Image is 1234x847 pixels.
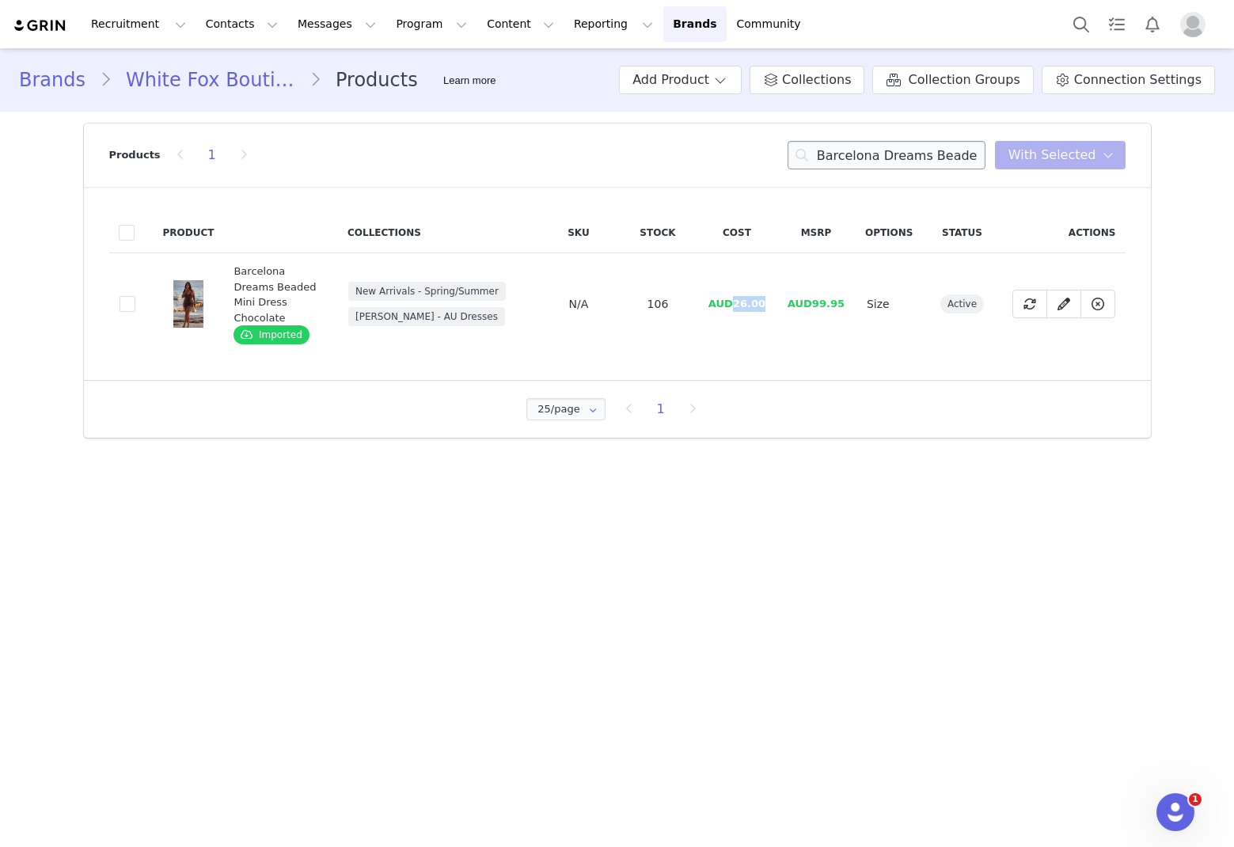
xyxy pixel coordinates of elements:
button: With Selected [995,141,1126,169]
span: [PERSON_NAME] - AU Dresses [348,307,505,326]
th: Actions [1001,212,1125,253]
iframe: Intercom live chat [1156,793,1194,831]
th: Status [922,212,1001,253]
button: Add Product [619,66,742,94]
span: AUD26.00 [708,298,765,310]
th: MSRP [776,212,856,253]
span: Collections [782,70,851,89]
th: Cost [697,212,776,253]
button: Program [386,6,477,42]
span: With Selected [1008,146,1096,165]
th: Product [154,212,224,253]
input: Search products [788,141,985,169]
th: Stock [618,212,697,253]
button: Recruitment [82,6,196,42]
a: Brands [19,66,100,94]
th: SKU [539,212,618,253]
div: Tooltip anchor [440,73,499,89]
a: White Fox Boutique AUS [112,66,309,94]
p: Products [109,147,161,163]
span: Connection Settings [1074,70,1202,89]
a: Tasks [1099,6,1134,42]
span: 1 [1189,793,1202,806]
a: Collection Groups [872,66,1033,94]
th: Collections [338,212,539,253]
a: Community [727,6,818,42]
div: Barcelona Dreams Beaded Mini Dress Chocolate [234,264,318,325]
button: Contacts [196,6,287,42]
li: 1 [649,398,673,420]
span: N/A [569,298,589,310]
button: Profile [1171,12,1221,37]
th: Options [856,212,923,253]
button: Search [1064,6,1099,42]
img: 514590572_18513896245042823_6815246571939610826_n.jpg [173,280,204,328]
a: Brands [663,6,726,42]
span: active [940,294,984,313]
a: Collections [750,66,864,94]
img: placeholder-profile.jpg [1180,12,1206,37]
span: Imported [234,325,309,344]
button: Reporting [564,6,663,42]
span: 106 [647,298,669,310]
input: Select [526,398,606,420]
div: Size [867,296,912,313]
span: New Arrivals - Spring/Summer [348,282,506,301]
span: Collection Groups [908,70,1019,89]
span: AUD99.95 [788,298,845,310]
img: grin logo [13,18,68,33]
button: Notifications [1135,6,1170,42]
a: Connection Settings [1042,66,1215,94]
li: 1 [200,144,224,166]
button: Content [477,6,564,42]
button: Messages [288,6,385,42]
